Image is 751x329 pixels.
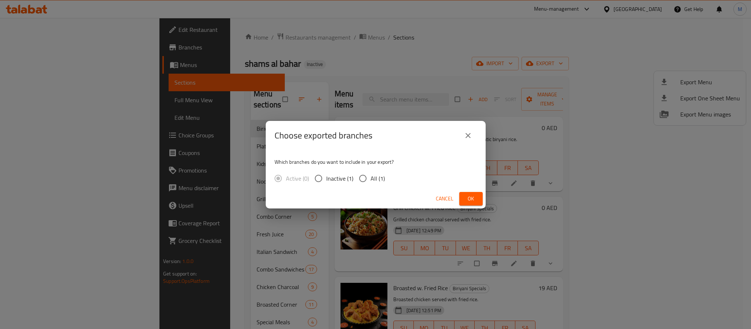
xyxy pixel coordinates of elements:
button: Ok [459,192,483,206]
p: Which branches do you want to include in your export? [275,158,477,166]
button: close [459,127,477,144]
span: Cancel [436,194,453,203]
span: Active (0) [286,174,309,183]
button: Cancel [433,192,456,206]
span: Ok [465,194,477,203]
h2: Choose exported branches [275,130,372,141]
span: Inactive (1) [326,174,353,183]
span: All (1) [371,174,385,183]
